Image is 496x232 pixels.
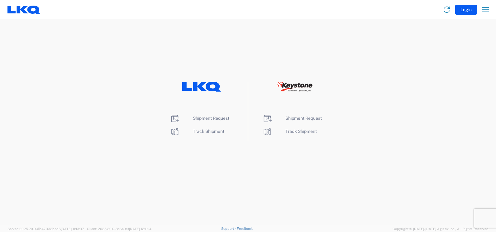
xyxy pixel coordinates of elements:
[170,116,229,121] a: Shipment Request
[237,227,253,230] a: Feedback
[262,129,317,134] a: Track Shipment
[7,227,84,231] span: Server: 2025.20.0-db47332bad5
[285,129,317,134] span: Track Shipment
[170,129,224,134] a: Track Shipment
[262,116,322,121] a: Shipment Request
[61,227,84,231] span: [DATE] 11:13:37
[221,227,237,230] a: Support
[455,5,477,15] button: Login
[393,226,489,232] span: Copyright © [DATE]-[DATE] Agistix Inc., All Rights Reserved
[129,227,151,231] span: [DATE] 12:11:14
[285,116,322,121] span: Shipment Request
[193,116,229,121] span: Shipment Request
[87,227,151,231] span: Client: 2025.20.0-8c6e0cf
[193,129,224,134] span: Track Shipment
